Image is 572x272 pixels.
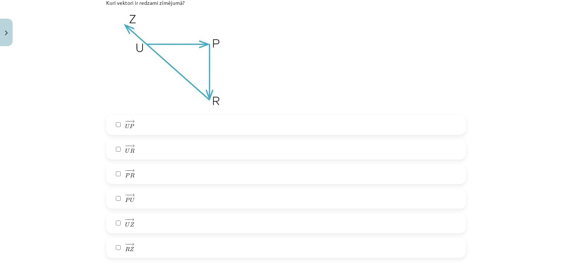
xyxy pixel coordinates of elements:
span: R [130,148,134,153]
span: Z [130,247,134,252]
span: Z [130,222,134,227]
span: − [125,243,130,246]
span: − [125,194,130,197]
span: U [125,124,130,129]
span: − [125,120,130,123]
span: − [125,169,130,173]
span: → [129,145,135,148]
span: P [125,173,130,178]
img: icon-close-lesson-0947bae3869378f0d4975bcd49f059093ad1ed9edebbc8119c70593378902aed.svg [5,31,8,35]
span: → [129,169,135,173]
span: U [125,222,130,227]
span: → [129,194,135,197]
span: − [125,145,130,148]
span: R [125,247,130,252]
span: P [130,124,134,129]
span: P [125,197,130,202]
span: U [125,148,130,153]
span: U [130,197,134,202]
span: − [125,218,130,222]
span: → [128,243,134,246]
span: R [130,173,134,178]
span: → [128,218,134,222]
span: → [129,120,135,123]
